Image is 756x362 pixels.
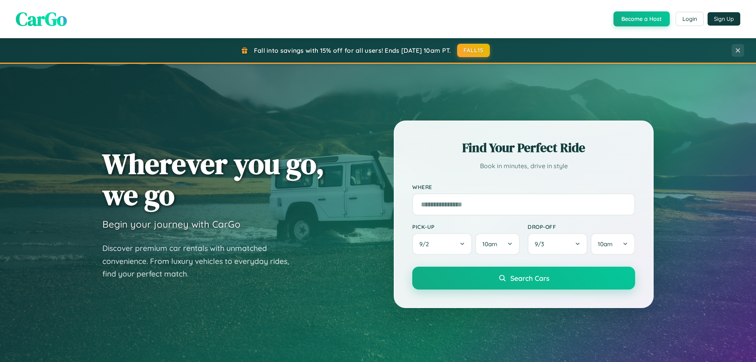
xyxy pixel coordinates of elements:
[412,160,635,172] p: Book in minutes, drive in style
[528,223,635,230] label: Drop-off
[475,233,520,255] button: 10am
[457,44,490,57] button: FALL15
[16,6,67,32] span: CarGo
[412,267,635,290] button: Search Cars
[708,12,740,26] button: Sign Up
[412,184,635,190] label: Where
[102,148,324,210] h1: Wherever you go, we go
[598,240,613,248] span: 10am
[591,233,635,255] button: 10am
[482,240,497,248] span: 10am
[419,240,433,248] span: 9 / 2
[676,12,704,26] button: Login
[528,233,587,255] button: 9/3
[510,274,549,282] span: Search Cars
[412,139,635,156] h2: Find Your Perfect Ride
[102,242,299,280] p: Discover premium car rentals with unmatched convenience. From luxury vehicles to everyday rides, ...
[254,46,451,54] span: Fall into savings with 15% off for all users! Ends [DATE] 10am PT.
[613,11,670,26] button: Become a Host
[412,233,472,255] button: 9/2
[412,223,520,230] label: Pick-up
[535,240,548,248] span: 9 / 3
[102,218,241,230] h3: Begin your journey with CarGo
